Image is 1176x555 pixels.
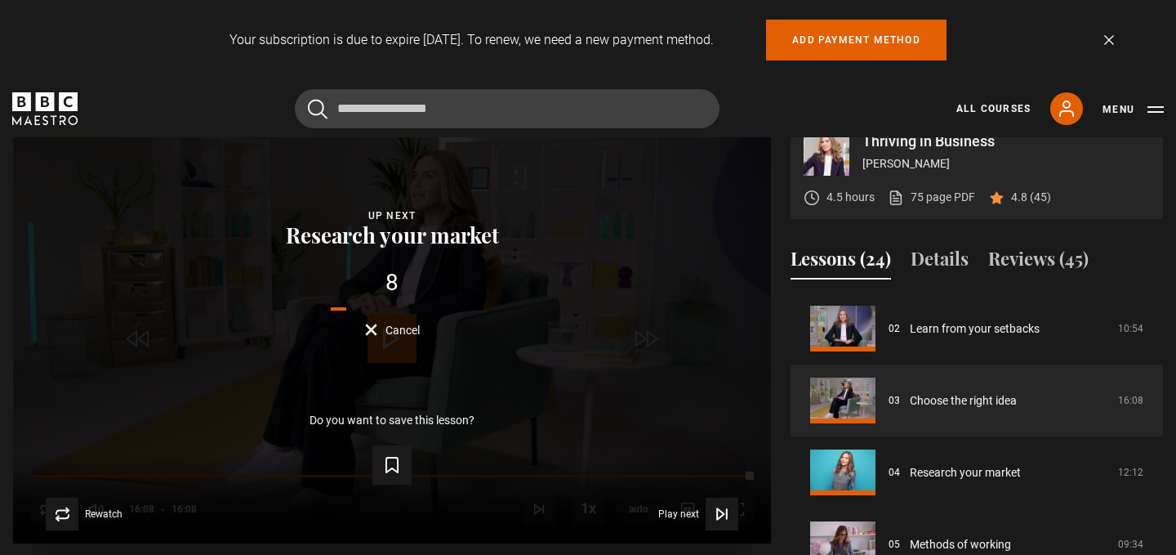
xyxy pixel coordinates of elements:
[229,30,714,50] p: Your subscription is due to expire [DATE]. To renew, we need a new payment method.
[39,208,745,224] div: Up next
[365,324,420,336] button: Cancel
[85,509,122,519] span: Rewatch
[862,134,1150,149] p: Thriving in Business
[862,155,1150,172] p: [PERSON_NAME]
[385,324,420,336] span: Cancel
[910,536,1011,553] a: Methods of working
[791,245,891,280] button: Lessons (24)
[956,101,1031,116] a: All Courses
[658,498,738,530] button: Play next
[658,509,699,519] span: Play next
[310,414,474,426] p: Do you want to save this lesson?
[295,89,719,128] input: Search
[911,245,969,280] button: Details
[46,498,122,530] button: Rewatch
[281,224,504,247] button: Research your market
[988,245,1089,280] button: Reviews (45)
[12,92,78,125] svg: BBC Maestro
[308,99,327,119] button: Submit the search query
[39,271,745,294] div: 8
[1011,189,1051,206] p: 4.8 (45)
[13,117,771,544] video-js: Video Player
[888,189,975,206] a: 75 page PDF
[766,20,947,60] a: Add payment method
[910,320,1040,338] a: Learn from your setbacks
[826,189,875,206] p: 4.5 hours
[910,392,1017,410] a: Choose the right idea
[910,464,1021,481] a: Research your market
[1102,101,1164,118] button: Toggle navigation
